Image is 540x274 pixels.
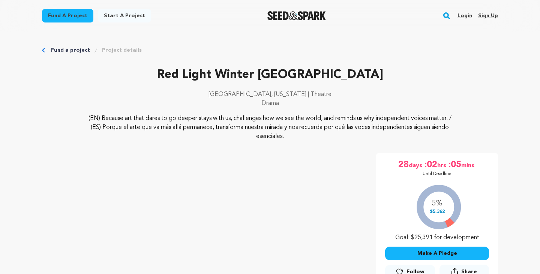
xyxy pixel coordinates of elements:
span: mins [461,159,476,171]
a: Fund a project [42,9,93,22]
span: :02 [424,159,437,171]
span: days [409,159,424,171]
a: Login [457,10,472,22]
p: [GEOGRAPHIC_DATA], [US_STATE] | Theatre [42,90,498,99]
img: Seed&Spark Logo Dark Mode [267,11,326,20]
p: (EN) Because art that dares to go deeper stays with us, challenges how we see the world, and remi... [88,114,453,141]
p: Red Light Winter [GEOGRAPHIC_DATA] [42,66,498,84]
a: Project details [102,46,142,54]
span: :05 [448,159,461,171]
a: Start a project [98,9,151,22]
p: Until Deadline [423,171,451,177]
a: Sign up [478,10,498,22]
a: Fund a project [51,46,90,54]
a: Seed&Spark Homepage [267,11,326,20]
span: 28 [398,159,409,171]
span: hrs [437,159,448,171]
button: Make A Pledge [385,247,489,260]
p: Drama [42,99,498,108]
div: Breadcrumb [42,46,498,54]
